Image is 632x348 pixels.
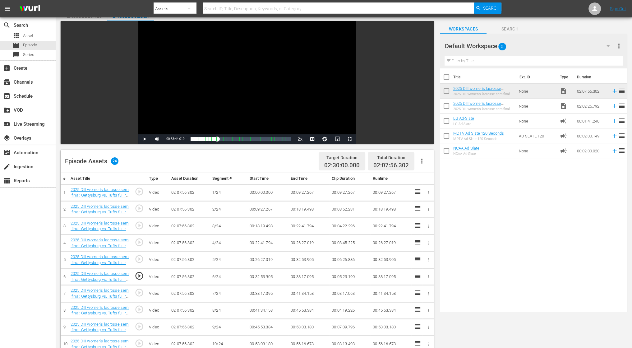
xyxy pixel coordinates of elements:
[169,302,210,319] td: 02:07:56.302
[440,25,487,33] span: Workspaces
[247,252,288,268] td: 00:26:27.019
[560,87,567,95] span: Video
[373,153,409,162] div: Total Duration
[611,118,618,124] svg: Add to Episode
[618,102,625,109] span: reorder
[12,32,20,39] span: Asset
[210,201,247,218] td: 2/24
[61,319,68,336] td: 9
[610,6,626,11] a: Sign Out
[23,33,33,39] span: Asset
[23,52,34,58] span: Series
[618,117,625,124] span: reorder
[611,147,618,154] svg: Add to Episode
[3,120,11,128] span: Live Streaming
[453,137,504,141] div: MDTV Ad Slate 120 Seconds
[306,134,319,144] button: Captions
[210,302,247,319] td: 8/24
[61,285,68,302] td: 7
[3,92,11,100] span: Schedule
[370,201,411,218] td: 00:18:19.498
[560,147,567,155] span: Ad
[370,268,411,285] td: 00:38:17.095
[15,2,45,16] img: ans4CAIJ8jUAAAAAAAAAAAAAAAAAAAAAAAAgQb4GAAAAAAAAAAAAAAAAAAAAAAAAJMjXAAAAAAAAAAAAAAAAAAAAAAAAgAT5G...
[169,184,210,201] td: 02:07:56.302
[453,152,479,156] div: NCAA Ad-Slate
[288,268,329,285] td: 00:38:17.095
[3,177,11,184] span: Reports
[135,254,144,264] span: play_circle_outline
[370,285,411,302] td: 00:41:34.158
[453,122,474,126] div: LG Ad-Slate
[3,21,11,29] span: Search
[453,131,504,136] a: MDTV Ad Slate 120 Seconds
[560,102,567,110] span: Video
[191,137,291,141] div: Progress Bar
[370,184,411,201] td: 00:09:27.267
[135,339,144,348] span: play_circle_outline
[12,42,20,49] span: Episode
[474,2,501,14] button: Search
[370,252,411,268] td: 00:32:53.905
[71,221,129,237] a: 2025 DIII women's lacrosse semifinal: Gettysburg vs. Tufts full replay (3/24)
[574,84,609,99] td: 02:07:56.302
[483,2,500,14] span: Search
[135,238,144,247] span: play_circle_outline
[329,285,370,302] td: 00:03:17.063
[146,268,169,285] td: Video
[247,285,288,302] td: 00:38:17.095
[453,86,513,100] a: 2025 DIII women's lacrosse semifinal: Gettysburg vs. Tufts full replay
[135,288,144,297] span: play_circle_outline
[370,218,411,234] td: 00:22:41.794
[329,302,370,319] td: 00:04:19.226
[329,268,370,285] td: 00:05:23.190
[61,184,68,201] td: 1
[288,173,329,184] th: End Time
[611,132,618,139] svg: Add to Episode
[71,322,129,338] a: 2025 DIII women's lacrosse semifinal: Gettysburg vs. Tufts full replay (9/24)
[288,252,329,268] td: 00:32:53.905
[618,132,625,139] span: reorder
[247,235,288,252] td: 00:22:41.794
[453,68,515,86] th: Title
[247,268,288,285] td: 00:32:53.905
[453,107,514,111] div: 2025 DIII women's lacrosse semifinal: [PERSON_NAME] vs. Middlebury full replay
[135,187,144,196] span: play_circle_outline
[288,201,329,218] td: 00:18:19.498
[210,173,247,184] th: Segment #
[3,106,11,114] span: VOD
[618,147,625,154] span: reorder
[516,99,557,114] td: None
[574,99,609,114] td: 02:02:25.792
[71,204,129,220] a: 2025 DIII women's lacrosse semifinal: Gettysburg vs. Tufts full replay (2/24)
[344,134,356,144] button: Fullscreen
[288,285,329,302] td: 00:41:34.158
[370,173,411,184] th: Runtime
[210,218,247,234] td: 3/24
[169,268,210,285] td: 02:07:56.302
[71,254,129,271] a: 2025 DIII women's lacrosse semifinal: Gettysburg vs. Tufts full replay (5/24)
[166,137,184,141] span: 00:33:44.010
[560,117,567,125] span: Ad
[135,305,144,314] span: play_circle_outline
[135,271,144,281] span: play_circle_outline
[247,201,288,218] td: 00:09:27.267
[169,285,210,302] td: 02:07:56.302
[71,238,129,254] a: 2025 DIII women's lacrosse semifinal: Gettysburg vs. Tufts full replay (4/24)
[210,252,247,268] td: 5/24
[288,319,329,336] td: 00:53:03.180
[556,68,573,86] th: Type
[487,25,533,33] span: Search
[151,134,163,144] button: Mute
[210,268,247,285] td: 6/24
[138,134,151,144] button: Play
[169,319,210,336] td: 02:07:56.302
[146,218,169,234] td: Video
[247,184,288,201] td: 00:00:00.000
[574,114,609,128] td: 00:01:41.240
[288,302,329,319] td: 00:45:53.384
[574,143,609,158] td: 00:02:00.020
[373,162,409,169] span: 02:07:56.302
[370,319,411,336] td: 00:53:03.180
[210,184,247,201] td: 1/24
